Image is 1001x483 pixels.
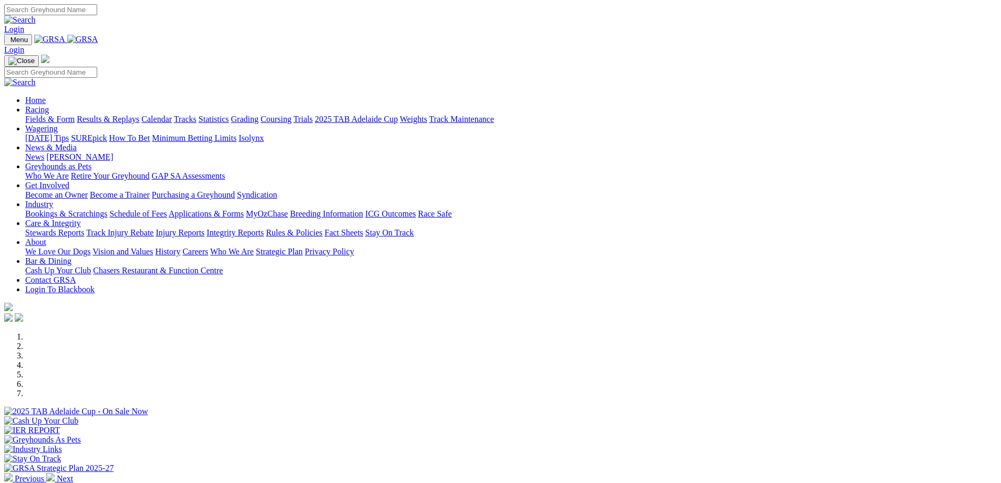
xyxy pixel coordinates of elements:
a: ICG Outcomes [365,209,416,218]
a: Racing [25,105,49,114]
img: Search [4,15,36,25]
a: How To Bet [109,133,150,142]
input: Search [4,4,97,15]
a: Injury Reports [156,228,204,237]
span: Next [57,474,73,483]
img: twitter.svg [15,313,23,322]
div: Industry [25,209,997,219]
div: Racing [25,115,997,124]
a: Grading [231,115,259,124]
a: Stay On Track [365,228,414,237]
a: Race Safe [418,209,451,218]
a: Login [4,25,24,34]
a: Coursing [261,115,292,124]
a: Purchasing a Greyhound [152,190,235,199]
a: Stewards Reports [25,228,84,237]
img: Greyhounds As Pets [4,435,81,445]
a: Careers [182,247,208,256]
a: Results & Replays [77,115,139,124]
img: logo-grsa-white.png [4,303,13,311]
a: Home [25,96,46,105]
a: News & Media [25,143,77,152]
img: logo-grsa-white.png [41,55,49,63]
a: Previous [4,474,46,483]
a: Become a Trainer [90,190,150,199]
a: Rules & Policies [266,228,323,237]
img: facebook.svg [4,313,13,322]
button: Toggle navigation [4,34,32,45]
a: Bookings & Scratchings [25,209,107,218]
div: About [25,247,997,256]
img: GRSA [34,35,65,44]
div: News & Media [25,152,997,162]
a: Fields & Form [25,115,75,124]
img: GRSA Strategic Plan 2025-27 [4,464,113,473]
a: Trials [293,115,313,124]
div: Bar & Dining [25,266,997,275]
a: Privacy Policy [305,247,354,256]
a: Vision and Values [92,247,153,256]
a: [DATE] Tips [25,133,69,142]
a: Next [46,474,73,483]
a: Track Maintenance [429,115,494,124]
a: Bar & Dining [25,256,71,265]
a: Greyhounds as Pets [25,162,91,171]
a: Retire Your Greyhound [71,171,150,180]
img: Close [8,57,35,65]
a: Contact GRSA [25,275,76,284]
a: Login [4,45,24,54]
a: Tracks [174,115,197,124]
a: Breeding Information [290,209,363,218]
a: MyOzChase [246,209,288,218]
a: History [155,247,180,256]
a: Chasers Restaurant & Function Centre [93,266,223,275]
a: Weights [400,115,427,124]
button: Toggle navigation [4,55,39,67]
a: Who We Are [210,247,254,256]
img: chevron-right-pager-white.svg [46,473,55,481]
div: Care & Integrity [25,228,997,238]
a: Track Injury Rebate [86,228,153,237]
a: 2025 TAB Adelaide Cup [315,115,398,124]
a: GAP SA Assessments [152,171,225,180]
a: Become an Owner [25,190,88,199]
img: 2025 TAB Adelaide Cup - On Sale Now [4,407,148,416]
img: IER REPORT [4,426,60,435]
img: Industry Links [4,445,62,454]
a: Syndication [237,190,277,199]
a: Calendar [141,115,172,124]
a: We Love Our Dogs [25,247,90,256]
a: Cash Up Your Club [25,266,91,275]
div: Wagering [25,133,997,143]
a: Applications & Forms [169,209,244,218]
a: [PERSON_NAME] [46,152,113,161]
a: Get Involved [25,181,69,190]
a: Isolynx [239,133,264,142]
a: Login To Blackbook [25,285,95,294]
a: SUREpick [71,133,107,142]
a: Statistics [199,115,229,124]
img: Cash Up Your Club [4,416,78,426]
a: About [25,238,46,246]
img: Search [4,78,36,87]
a: News [25,152,44,161]
a: Wagering [25,124,58,133]
img: GRSA [67,35,98,44]
a: Industry [25,200,53,209]
a: Integrity Reports [207,228,264,237]
a: Schedule of Fees [109,209,167,218]
a: Minimum Betting Limits [152,133,236,142]
div: Get Involved [25,190,997,200]
a: Who We Are [25,171,69,180]
div: Greyhounds as Pets [25,171,997,181]
span: Menu [11,36,28,44]
img: chevron-left-pager-white.svg [4,473,13,481]
input: Search [4,67,97,78]
a: Fact Sheets [325,228,363,237]
img: Stay On Track [4,454,61,464]
span: Previous [15,474,44,483]
a: Care & Integrity [25,219,81,228]
a: Strategic Plan [256,247,303,256]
